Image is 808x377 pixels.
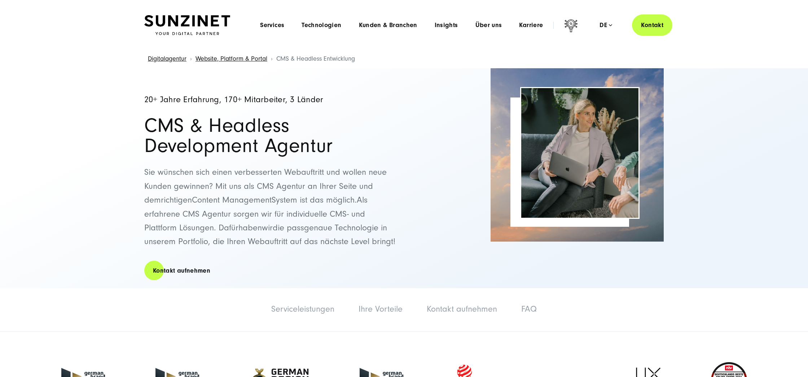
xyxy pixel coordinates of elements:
span: richtigen [161,195,192,205]
a: Über uns [475,22,502,29]
div: de [600,22,612,29]
img: Frau sitzt auf dem Sofa vor ihrem PC und lächelt - CMS Agentur und Headless CMS Agentur SUNZINET [521,88,638,218]
a: Kontakt [632,14,672,36]
span: Als erfahrene CMS Agentur sorgen wir für individuelle CMS- und Plattform Lösungen. D [144,195,368,233]
a: Technologien [302,22,341,29]
span: System ist das möglich. [272,195,357,205]
a: Serviceleistungen [271,304,334,314]
a: Kunden & Branchen [359,22,417,29]
a: Insights [435,22,458,29]
span: Content Management [192,195,272,205]
img: CMS Agentur und Headless CMS Agentur SUNZINET [491,68,664,242]
a: Digitalagentur [148,55,186,62]
span: Sie wünschen sich einen verbesserten Webauftritt und wollen neue Kunden gewinnen? Mit uns als CMS... [144,167,387,205]
span: afür [224,223,238,233]
span: haben [238,223,262,233]
a: Ihre Vorteile [359,304,403,314]
span: wir [262,223,273,233]
a: Services [260,22,284,29]
img: SUNZINET Full Service Digital Agentur [144,15,230,35]
a: FAQ [521,304,537,314]
a: Kontakt aufnehmen [144,260,219,281]
a: Karriere [519,22,543,29]
a: Kontakt aufnehmen [427,304,497,314]
h1: CMS & Headless Development Agentur [144,116,397,156]
h4: 20+ Jahre Erfahrung, 170+ Mitarbeiter, 3 Länder [144,95,397,104]
span: CMS & Headless Entwicklung [276,55,355,62]
a: Website, Platform & Portal [196,55,267,62]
